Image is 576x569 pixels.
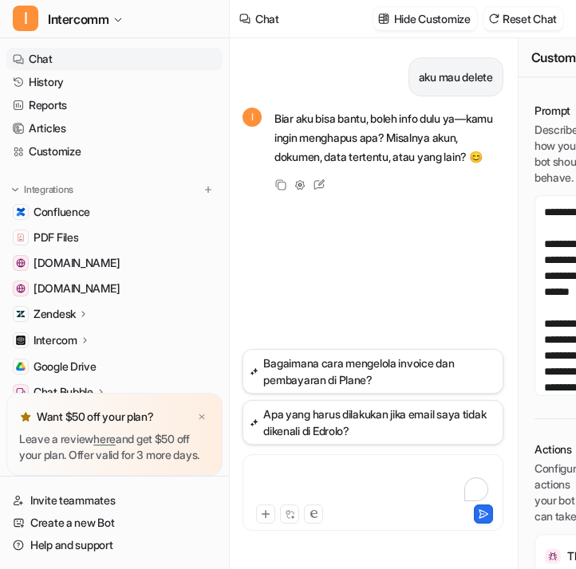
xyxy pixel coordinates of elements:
a: app.intercom.com[DOMAIN_NAME] [6,277,223,300]
a: Google DriveGoogle Drive [6,355,223,378]
a: Help and support [6,534,223,556]
span: [DOMAIN_NAME] [34,255,120,271]
p: Zendesk [34,306,76,322]
p: Integrations [24,183,73,196]
img: Confluence [16,207,26,217]
span: I [243,108,262,127]
img: Google Drive [16,362,26,371]
button: Integrations [6,182,78,198]
span: Confluence [34,204,90,220]
span: Google Drive [34,359,97,375]
img: Intercom [16,336,26,345]
button: Hide Customize [373,7,477,30]
a: Reports [6,94,223,116]
div: To enrich screen reader interactions, please activate Accessibility in Grammarly extension settings [247,465,499,501]
img: Think icon [545,548,561,564]
a: ConfluenceConfluence [6,201,223,223]
p: aku mau delete [419,68,493,87]
button: Apa yang harus dilakukan jika email saya tidak dikenali di Edrolo? [243,400,503,445]
p: Chat Bubble [34,384,93,400]
span: PDF Files [34,230,78,245]
p: Intercom [34,332,77,348]
a: Invite teammates [6,489,223,512]
img: menu_add.svg [203,184,214,195]
img: PDF Files [16,233,26,242]
span: [DOMAIN_NAME] [34,281,120,296]
p: Biar aku bisa bantu, boleh info dulu ya—kamu ingin menghapus apa? Misalnya akun, dokumen, data te... [274,109,503,167]
a: Articles [6,117,223,139]
a: Customize [6,140,223,163]
a: History [6,71,223,93]
img: customize [378,13,389,25]
img: expand menu [10,184,21,195]
img: reset [488,13,499,25]
p: Hide Customize [394,10,471,27]
a: PDF FilesPDF Files [6,226,223,249]
a: Chat [6,48,223,70]
img: app.intercom.com [16,284,26,293]
img: Chat Bubble [16,387,26,397]
img: star [19,410,32,423]
span: Intercomm [48,8,108,30]
img: Zendesk [16,309,26,319]
span: I [13,6,38,31]
p: Want $50 off your plan? [37,409,154,425]
a: Create a new Bot [6,512,223,534]
div: Chat [255,10,279,27]
a: www.helpdesk.com[DOMAIN_NAME] [6,252,223,274]
img: www.helpdesk.com [16,258,26,268]
p: Leave a review and get $50 off your plan. Offer valid for 3 more days. [19,431,210,463]
button: Bagaimana cara mengelola invoice dan pembayaran di Plane? [243,349,503,394]
button: Reset Chat [483,7,563,30]
img: x [197,412,207,422]
a: here [93,432,116,445]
